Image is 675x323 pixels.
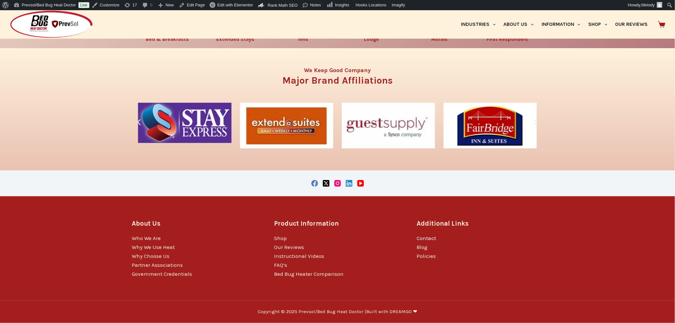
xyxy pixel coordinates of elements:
[417,244,427,250] a: Blog
[274,253,324,259] a: Instructional Videos
[274,271,344,277] a: Bed Bug Heater Comparison
[417,219,543,229] h3: Additional Links
[457,10,652,39] nav: Primary
[146,36,189,42] a: Bed & Breakfasts
[237,100,336,154] div: 3 / 10
[441,100,540,154] div: 5 / 10
[311,180,318,187] a: Facebook
[274,219,401,229] h3: Product Information
[135,100,234,154] div: 2 / 10
[132,262,183,268] a: Partner Associations
[274,244,304,250] a: Our Reviews
[216,36,254,42] a: Extended Stays
[268,3,298,8] span: Rank Math SEO
[274,235,287,241] a: Shop
[274,262,287,268] a: FAQ’s
[335,3,349,7] span: Insights
[364,36,379,42] a: Lodge
[217,3,253,7] span: Edit with Elementor
[487,36,528,42] a: First Responders
[357,180,364,187] a: YouTube
[132,235,161,241] a: Who We Are
[258,309,417,315] p: Copyright © 2025 Prevsol/Bed Bug Heat Doctor |
[78,2,89,8] a: Live
[138,76,537,85] h3: Major Brand Affiliations
[431,36,448,42] a: Motels
[500,10,538,39] a: About Us
[642,3,655,7] span: Melody
[339,100,438,154] div: 4 / 10
[611,10,652,39] a: Our Reviews
[138,67,537,73] h4: We Keep Good Company
[132,271,192,277] a: Government Credentials
[532,118,540,126] div: Next slide
[10,10,93,39] img: Prevsol/Bed Bug Heat Doctor
[346,180,352,187] a: LinkedIn
[584,10,611,39] a: Shop
[457,10,500,39] a: Industries
[323,180,330,187] a: X (Twitter)
[132,219,258,229] h3: About Us
[299,36,308,42] a: Inns
[135,118,143,126] div: Previous slide
[132,244,175,250] a: Why We Use Heat
[417,253,436,259] a: Policies
[334,180,341,187] a: Instagram
[538,10,584,39] a: Information
[132,253,169,259] a: Why Choose Us
[417,235,436,241] a: Contact
[5,3,24,22] button: Open LiveChat chat widget
[366,309,417,314] a: Built with DREAMGO ❤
